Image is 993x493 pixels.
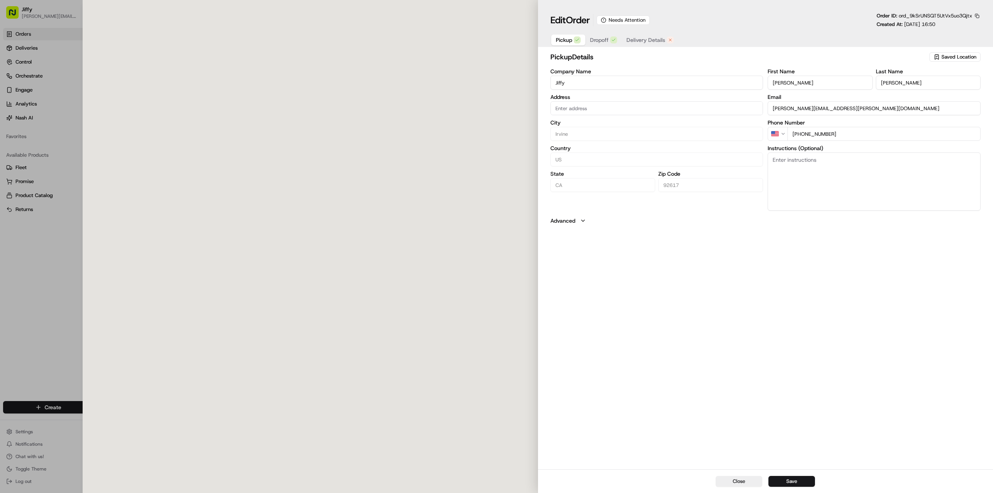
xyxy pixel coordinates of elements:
input: Enter company name [550,76,763,90]
input: Enter city [550,127,763,141]
span: Knowledge Base [16,112,59,120]
p: Created At: [877,21,935,28]
span: Pickup [556,36,572,44]
img: Nash [8,7,23,23]
button: Start new chat [132,76,141,85]
img: 1736555255976-a54dd68f-1ca7-489b-9aae-adbdc363a1c4 [8,74,22,88]
label: Zip Code [658,171,763,176]
input: 5151 California Ave #100, Irvine, CA 92617, USA [550,101,763,115]
label: Email [768,94,981,100]
label: Last Name [876,69,981,74]
input: Enter first name [768,76,872,90]
input: Enter country [550,152,763,166]
span: Pylon [77,131,94,137]
span: Order [566,14,590,26]
label: State [550,171,655,176]
a: Powered byPylon [55,131,94,137]
p: Order ID: [877,12,972,19]
a: 💻API Documentation [62,109,128,123]
span: ord_9kSrUNSQT5UtVx5uo3Qjtx [899,12,972,19]
h1: Edit [550,14,590,26]
button: Save [768,476,815,487]
label: Instructions (Optional) [768,145,981,151]
input: Enter email [768,101,981,115]
input: Enter state [550,178,655,192]
h2: pickup Details [550,52,928,62]
button: Close [716,476,762,487]
span: Saved Location [941,54,976,61]
label: First Name [768,69,872,74]
label: Country [550,145,763,151]
input: Enter zip code [658,178,763,192]
a: 📗Knowledge Base [5,109,62,123]
button: Advanced [550,217,981,225]
div: Needs Attention [597,16,650,25]
div: We're available if you need us! [26,81,98,88]
span: Delivery Details [626,36,665,44]
p: Welcome 👋 [8,31,141,43]
label: Company Name [550,69,763,74]
button: Saved Location [929,52,981,62]
div: 💻 [66,113,72,119]
div: 📗 [8,113,14,119]
label: Address [550,94,763,100]
div: Start new chat [26,74,127,81]
label: Phone Number [768,120,981,125]
input: Enter last name [876,76,981,90]
input: Got a question? Start typing here... [20,50,140,58]
label: City [550,120,763,125]
span: [DATE] 16:50 [904,21,935,28]
input: Enter phone number [787,127,981,141]
label: Advanced [550,217,575,225]
span: Dropoff [590,36,609,44]
span: API Documentation [73,112,125,120]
